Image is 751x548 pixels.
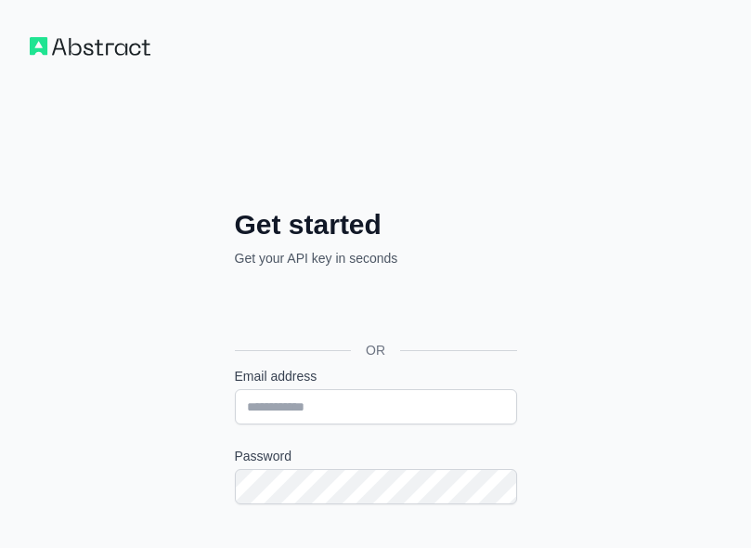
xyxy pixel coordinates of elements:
[235,249,517,267] p: Get your API key in seconds
[235,367,517,385] label: Email address
[30,37,150,56] img: Workflow
[235,208,517,241] h2: Get started
[235,447,517,465] label: Password
[351,341,400,359] span: OR
[226,288,523,329] iframe: Google Button ဖြင့် လက်မှတ်ထိုးဝင်ပါ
